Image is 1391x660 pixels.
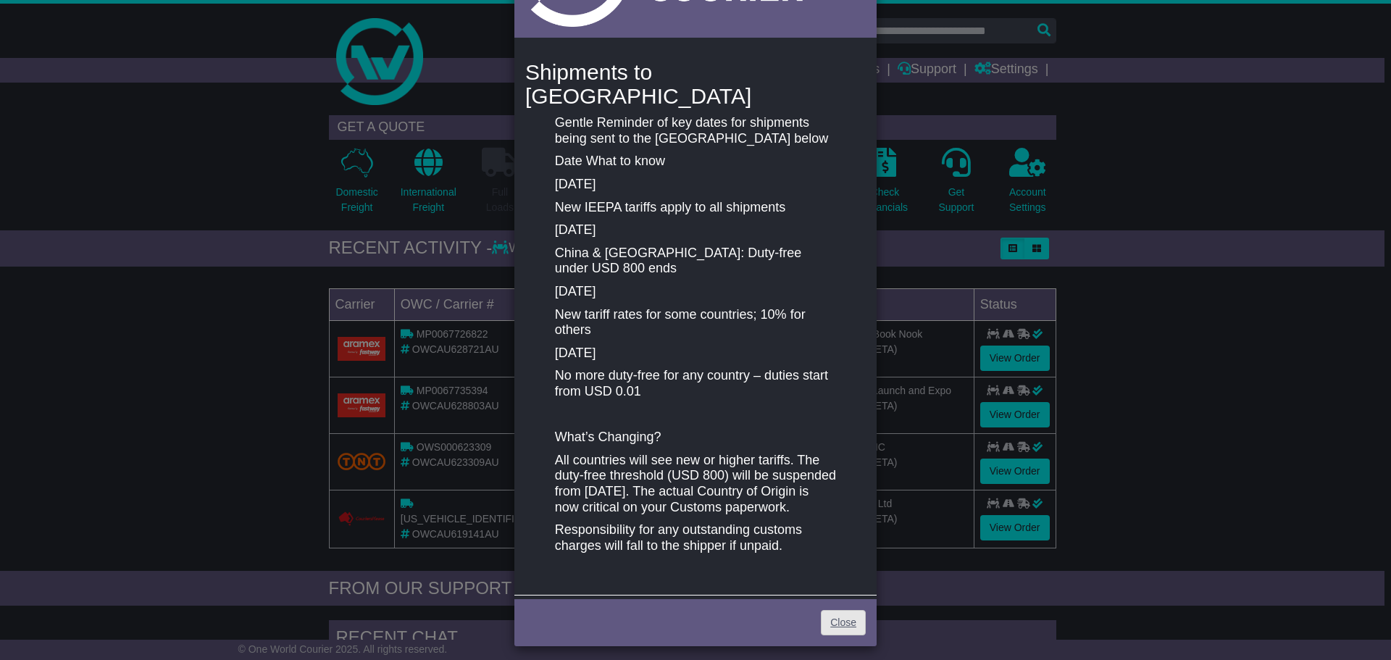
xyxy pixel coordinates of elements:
p: Date What to know [555,154,836,170]
p: [DATE] [555,177,836,193]
p: Gentle Reminder of key dates for shipments being sent to the [GEOGRAPHIC_DATA] below [555,115,836,146]
p: What’s Changing? [555,430,836,446]
p: China & [GEOGRAPHIC_DATA]: Duty-free under USD 800 ends [555,246,836,277]
p: Responsibility for any outstanding customs charges will fall to the shipper if unpaid. [555,522,836,554]
h4: Shipments to [GEOGRAPHIC_DATA] [525,60,866,108]
p: New tariff rates for some countries; 10% for others [555,307,836,338]
a: Close [821,610,866,635]
p: [DATE] [555,346,836,362]
p: [DATE] [555,284,836,300]
p: New IEEPA tariffs apply to all shipments [555,200,836,216]
p: No more duty-free for any country – duties start from USD 0.01 [555,368,836,399]
p: All countries will see new or higher tariffs. The duty-free threshold (USD 800) will be suspended... [555,453,836,515]
p: [DATE] [555,222,836,238]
